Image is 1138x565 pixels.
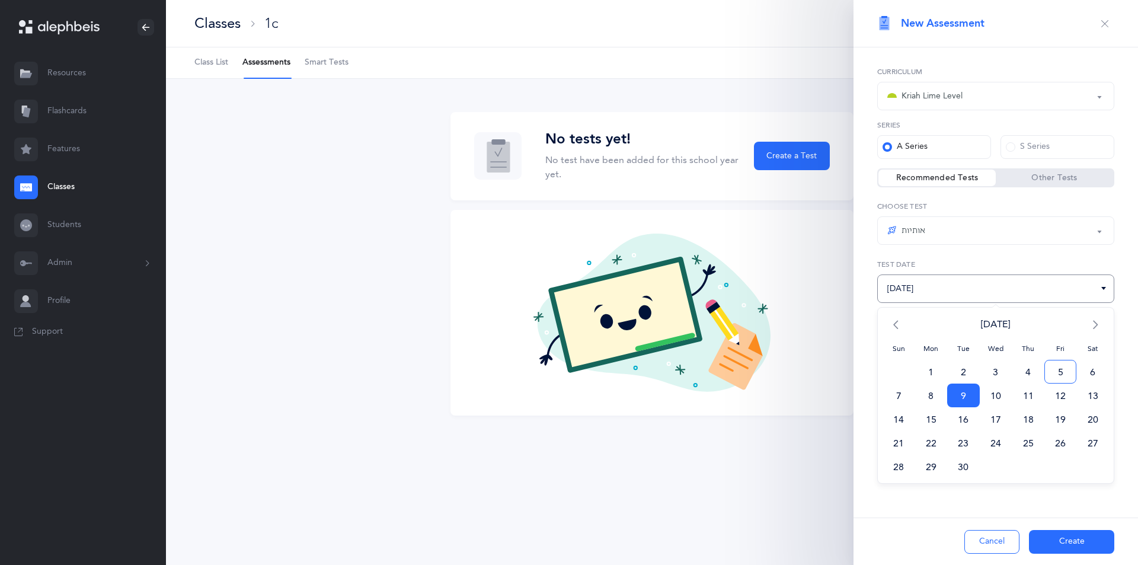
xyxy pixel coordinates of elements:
[1076,336,1109,360] span: Sat
[887,89,963,103] div: Kriah Lime Level
[915,455,948,478] span: 29
[883,312,915,336] span: <
[947,360,980,384] span: 2
[964,530,1019,554] button: Cancel
[1076,431,1109,455] span: 27
[980,336,1012,360] span: Wed
[1012,407,1044,431] span: 18
[883,141,928,153] div: A Series
[883,384,915,407] span: 7
[980,384,1012,407] span: 10
[947,455,980,478] span: 30
[883,407,915,431] span: 14
[1076,312,1109,336] span: >
[947,384,980,407] span: 9
[194,57,228,69] span: Class List
[1012,431,1044,455] span: 25
[877,216,1114,245] button: אותיות
[883,455,915,478] span: 28
[1044,336,1077,360] span: Fri
[980,407,1012,431] span: 17
[1076,407,1109,431] span: 20
[1076,360,1109,384] span: 6
[887,224,925,238] div: אותיות
[980,431,1012,455] span: 24
[980,360,1012,384] span: 3
[877,120,1114,130] label: Series
[1044,360,1077,384] span: 5
[877,274,1114,303] input: 03/04/2024
[877,66,1114,77] label: Curriculum
[1012,384,1044,407] span: 11
[1012,336,1044,360] span: Thu
[194,14,241,33] div: Classes
[1012,360,1044,384] span: 4
[947,336,980,360] span: Tue
[915,431,948,455] span: 22
[901,16,984,31] span: New Assessment
[883,336,915,360] span: Sun
[264,14,279,33] div: 1c
[877,201,1114,212] label: Choose test
[915,384,948,407] span: 8
[883,431,915,455] span: 21
[915,336,948,360] span: Mon
[545,131,740,148] h3: No tests yet!
[877,82,1114,110] button: Kriah Lime Level
[877,259,1114,270] label: Test date
[878,172,996,184] label: Recommended Tests
[915,360,948,384] span: 1
[915,312,1077,336] span: [DATE]
[305,57,349,69] span: Smart Tests
[996,172,1113,184] label: Other Tests
[1029,530,1114,554] button: Create
[947,431,980,455] span: 23
[1044,431,1077,455] span: 26
[754,142,830,170] button: Create a Test
[545,153,740,181] p: No test have been added for this school year yet.
[766,150,817,162] span: Create a Test
[915,407,948,431] span: 15
[1006,141,1050,153] div: S Series
[32,326,63,338] span: Support
[947,407,980,431] span: 16
[1044,384,1077,407] span: 12
[1076,384,1109,407] span: 13
[1044,407,1077,431] span: 19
